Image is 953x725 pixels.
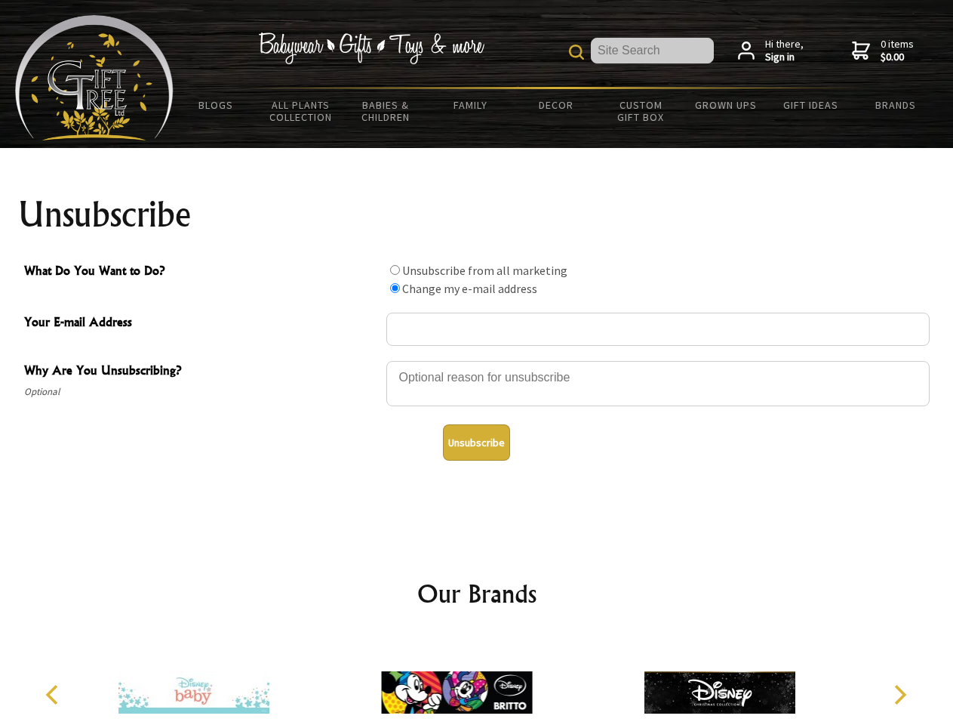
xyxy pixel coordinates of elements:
[174,89,259,121] a: BLOGS
[15,15,174,140] img: Babyware - Gifts - Toys and more...
[258,32,484,64] img: Babywear - Gifts - Toys & more
[386,361,930,406] textarea: Why Are You Unsubscribing?
[598,89,684,133] a: Custom Gift Box
[683,89,768,121] a: Grown Ups
[738,38,804,64] a: Hi there,Sign in
[24,361,379,383] span: Why Are You Unsubscribing?
[443,424,510,461] button: Unsubscribe
[881,37,914,64] span: 0 items
[38,678,71,711] button: Previous
[853,89,939,121] a: Brands
[768,89,853,121] a: Gift Ideas
[429,89,514,121] a: Family
[343,89,429,133] a: Babies & Children
[24,383,379,401] span: Optional
[402,281,537,296] label: Change my e-mail address
[390,283,400,293] input: What Do You Want to Do?
[386,313,930,346] input: Your E-mail Address
[259,89,344,133] a: All Plants Collection
[24,261,379,283] span: What Do You Want to Do?
[765,38,804,64] span: Hi there,
[513,89,598,121] a: Decor
[569,45,584,60] img: product search
[30,575,924,612] h2: Our Brands
[390,265,400,275] input: What Do You Want to Do?
[24,313,379,335] span: Your E-mail Address
[591,38,714,63] input: Site Search
[765,51,804,64] strong: Sign in
[881,51,914,64] strong: $0.00
[852,38,914,64] a: 0 items$0.00
[18,196,936,233] h1: Unsubscribe
[402,263,567,278] label: Unsubscribe from all marketing
[883,678,916,711] button: Next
